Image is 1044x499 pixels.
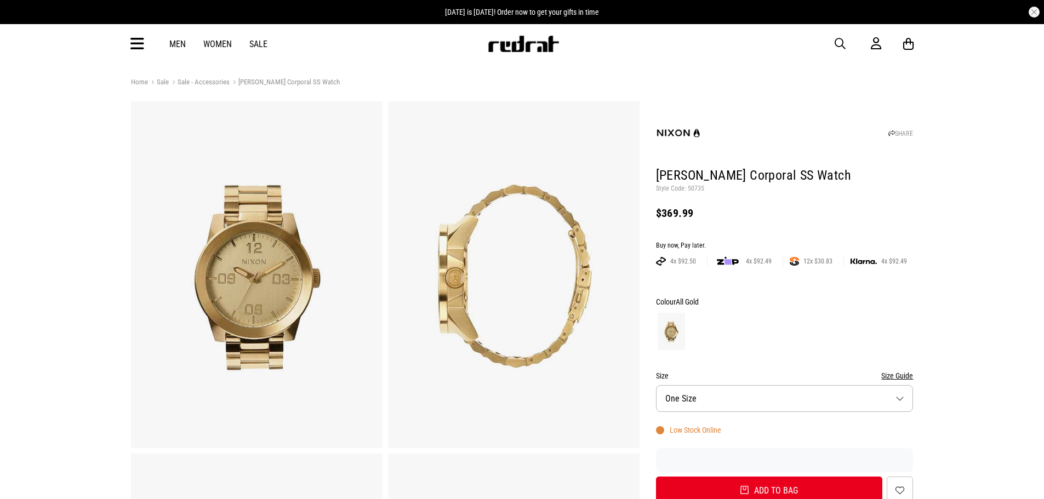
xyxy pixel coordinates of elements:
[851,259,877,265] img: KLARNA
[656,257,666,266] img: AFTERPAY
[203,39,232,49] a: Women
[656,295,914,308] div: Colour
[656,426,721,434] div: Low Stock Online
[656,455,914,466] iframe: Customer reviews powered by Trustpilot
[656,385,914,412] button: One Size
[656,167,914,185] h1: [PERSON_NAME] Corporal SS Watch
[881,369,913,382] button: Size Guide
[888,130,913,137] a: SHARE
[790,257,799,266] img: SPLITPAY
[877,257,911,266] span: 4x $92.49
[658,313,685,350] img: All Gold
[487,36,560,52] img: Redrat logo
[665,393,697,404] span: One Size
[169,78,230,88] a: Sale - Accessories
[741,257,776,266] span: 4x $92.49
[676,297,699,306] span: All Gold
[656,242,914,250] div: Buy now, Pay later.
[131,101,383,448] img: Nixon Corporal Ss Watch in Gold
[656,207,914,220] div: $369.99
[148,78,169,88] a: Sale
[445,8,599,16] span: [DATE] is [DATE]! Order now to get your gifts in time
[388,101,640,448] img: Nixon Corporal Ss Watch in Gold
[799,257,837,266] span: 12x $30.83
[249,39,267,49] a: Sale
[169,39,186,49] a: Men
[717,256,739,267] img: zip
[230,78,340,88] a: [PERSON_NAME] Corporal SS Watch
[656,369,914,382] div: Size
[131,78,148,86] a: Home
[666,257,700,266] span: 4x $92.50
[656,111,700,154] img: Nixon
[656,185,914,193] p: Style Code: 50735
